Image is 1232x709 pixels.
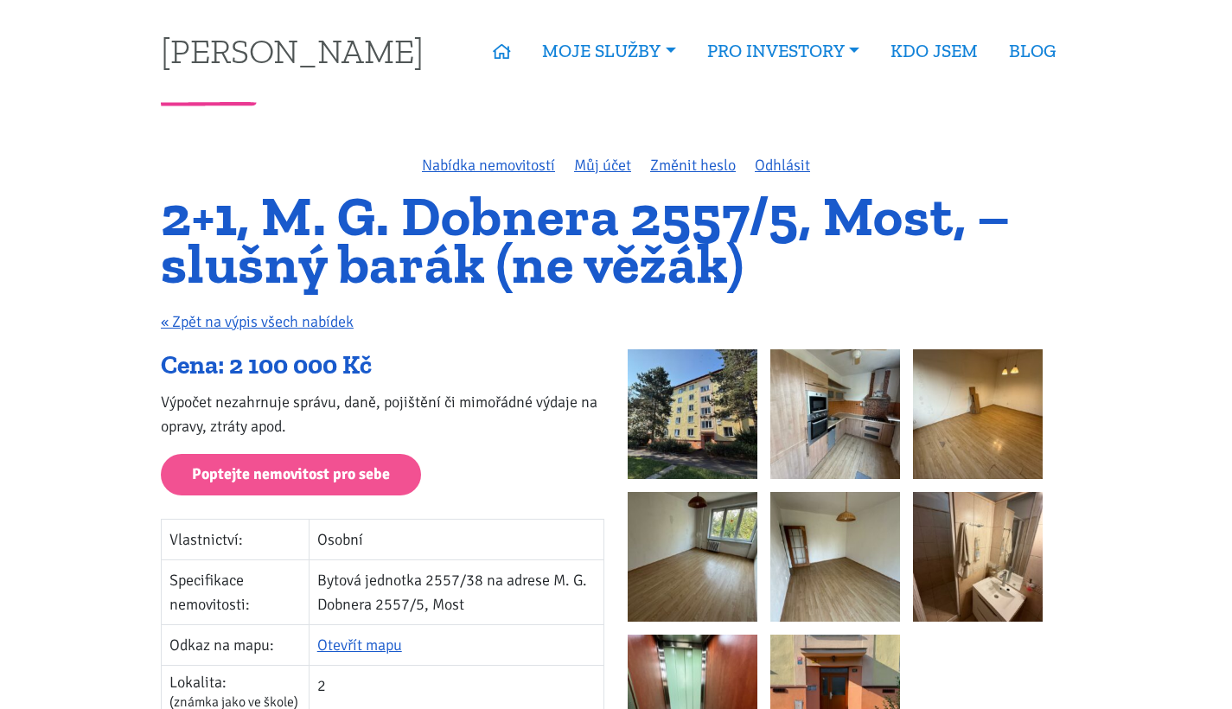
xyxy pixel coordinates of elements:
a: PRO INVESTORY [692,31,875,71]
a: [PERSON_NAME] [161,34,424,67]
a: Změnit heslo [650,156,736,175]
a: Poptejte nemovitost pro sebe [161,454,421,496]
td: Odkaz na mapu: [162,625,310,666]
a: Nabídka nemovitostí [422,156,555,175]
td: Bytová jednotka 2557/38 na adrese M. G. Dobnera 2557/5, Most [309,560,603,625]
td: Osobní [309,520,603,560]
a: BLOG [993,31,1071,71]
a: « Zpět na výpis všech nabídek [161,312,354,331]
a: Můj účet [574,156,631,175]
h1: 2+1, M. G. Dobnera 2557/5, Most, – slušný barák (ne věžák) [161,193,1071,287]
a: KDO JSEM [875,31,993,71]
a: MOJE SLUŽBY [527,31,691,71]
div: Cena: 2 100 000 Kč [161,349,604,382]
td: Vlastnictví: [162,520,310,560]
td: Specifikace nemovitosti: [162,560,310,625]
a: Odhlásit [755,156,810,175]
a: Otevřít mapu [317,636,402,655]
p: Výpočet nezahrnuje správu, daně, pojištění či mimořádné výdaje na opravy, ztráty apod. [161,390,604,438]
